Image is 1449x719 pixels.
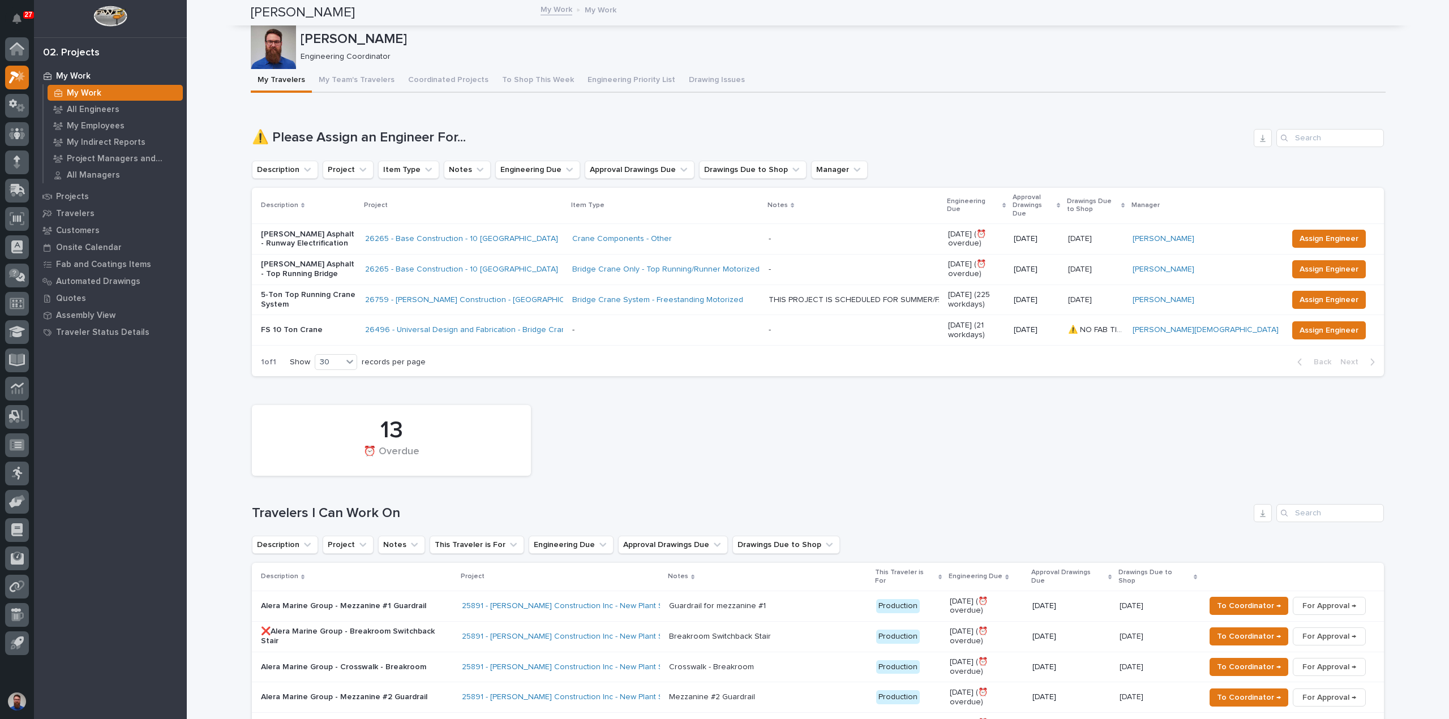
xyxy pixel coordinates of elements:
div: Search [1276,504,1384,522]
button: Back [1288,357,1336,367]
button: For Approval → [1293,597,1366,615]
a: All Managers [44,167,187,183]
p: [DATE] [1068,293,1094,305]
p: [DATE] [1032,692,1111,702]
span: For Approval → [1302,660,1356,674]
button: Engineering Priority List [581,69,682,93]
p: My Work [67,88,101,98]
h1: Travelers I Can Work On [252,505,1249,522]
button: users-avatar [5,690,29,713]
span: Assign Engineer [1300,232,1358,246]
a: Bridge Crane System - Freestanding Motorized [572,295,743,305]
button: Description [252,161,318,179]
button: My Team's Travelers [312,69,401,93]
button: Assign Engineer [1292,260,1366,278]
button: Approval Drawings Due [618,536,728,554]
p: 1 of 1 [252,348,285,376]
a: 25891 - [PERSON_NAME] Construction Inc - New Plant Setup - Mezzanine Project [462,601,754,611]
p: Notes [668,570,688,583]
div: Production [876,630,920,644]
a: Projects [34,188,187,205]
div: Production [876,599,920,613]
a: 26265 - Base Construction - 10 [GEOGRAPHIC_DATA] [365,234,558,244]
span: To Coordinator → [1217,630,1281,643]
p: [DATE] [1014,325,1059,335]
div: Notifications27 [14,14,29,32]
a: 26496 - Universal Design and Fabrication - Bridge Crane 10 Ton [365,325,597,335]
span: To Coordinator → [1217,599,1281,613]
tr: FS 10 Ton Crane26496 - Universal Design and Fabrication - Bridge Crane 10 Ton -- [DATE] (21 workd... [252,315,1384,346]
span: Assign Engineer [1300,262,1358,276]
p: [DATE] [1014,234,1059,244]
p: My Work [56,71,91,81]
button: Project [323,161,374,179]
button: Assign Engineer [1292,230,1366,248]
tr: [PERSON_NAME] Asphalt - Runway Electrification26265 - Base Construction - 10 [GEOGRAPHIC_DATA] Cr... [252,223,1384,254]
p: ⚠️ NO FAB TIME! [1068,323,1126,335]
p: Alera Marine Group - Mezzanine #2 Guardrail [261,692,453,702]
a: Traveler Status Details [34,324,187,341]
p: [PERSON_NAME] Asphalt - Runway Electrification [261,230,356,249]
tr: Alera Marine Group - Mezzanine #1 Guardrail25891 - [PERSON_NAME] Construction Inc - New Plant Set... [252,591,1384,622]
p: Show [290,358,310,367]
span: To Coordinator → [1217,660,1281,674]
span: For Approval → [1302,630,1356,643]
div: Mezzanine #2 Guardrail [669,692,755,702]
a: Bridge Crane Only - Top Running/Runner Motorized [572,265,760,274]
a: My Work [34,67,187,84]
button: Item Type [378,161,439,179]
a: Crane Components - Other [572,234,672,244]
tr: Alera Marine Group - Mezzanine #2 Guardrail25891 - [PERSON_NAME] Construction Inc - New Plant Set... [252,682,1384,713]
a: 26759 - [PERSON_NAME] Construction - [GEOGRAPHIC_DATA] Department 5T Bridge Crane [365,295,699,305]
p: 27 [25,11,32,19]
p: ❌Alera Marine Group - Breakroom Switchback Stair [261,627,453,646]
a: Automated Drawings [34,273,187,290]
div: Production [876,690,920,704]
button: Drawing Issues [682,69,752,93]
span: Next [1340,357,1365,367]
button: Engineering Due [529,536,614,554]
p: [DATE] [1120,660,1146,672]
a: My Employees [44,118,187,134]
p: Manager [1131,199,1160,212]
p: [DATE] [1032,601,1111,611]
div: Breakroom Switchback Stair [669,632,771,641]
p: records per page [362,358,426,367]
a: My Work [44,85,187,101]
p: [DATE] [1014,265,1059,274]
p: Description [261,570,298,583]
a: 25891 - [PERSON_NAME] Construction Inc - New Plant Setup - Mezzanine Project [462,692,754,702]
button: Project [323,536,374,554]
h1: ⚠️ Please Assign an Engineer For... [252,130,1249,146]
a: Quotes [34,290,187,307]
p: [DATE] (⏰ overdue) [950,597,1023,616]
button: Coordinated Projects [401,69,495,93]
p: Onsite Calendar [56,243,122,253]
a: My Work [541,2,572,15]
a: Customers [34,222,187,239]
button: To Coordinator → [1210,658,1288,676]
p: Fab and Coatings Items [56,260,151,270]
button: Manager [811,161,868,179]
p: My Employees [67,121,125,131]
button: Approval Drawings Due [585,161,695,179]
p: All Managers [67,170,120,180]
a: 25891 - [PERSON_NAME] Construction Inc - New Plant Setup - Mezzanine Project [462,632,754,641]
p: [DATE] (⏰ overdue) [948,260,1005,279]
p: All Engineers [67,105,119,115]
a: 25891 - [PERSON_NAME] Construction Inc - New Plant Setup - Mezzanine Project [462,662,754,672]
p: Engineering Due [947,195,999,216]
p: Projects [56,192,89,202]
p: Quotes [56,294,86,304]
p: Notes [768,199,788,212]
span: Assign Engineer [1300,293,1358,307]
p: Project [364,199,388,212]
p: This Traveler is For [875,566,936,587]
div: 02. Projects [43,47,100,59]
button: Drawings Due to Shop [699,161,807,179]
p: [DATE] (⏰ overdue) [948,230,1005,249]
div: Guardrail for mezzanine #1 [669,601,766,611]
button: Drawings Due to Shop [732,536,840,554]
p: Travelers [56,209,95,219]
p: [DATE] [1032,662,1111,672]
